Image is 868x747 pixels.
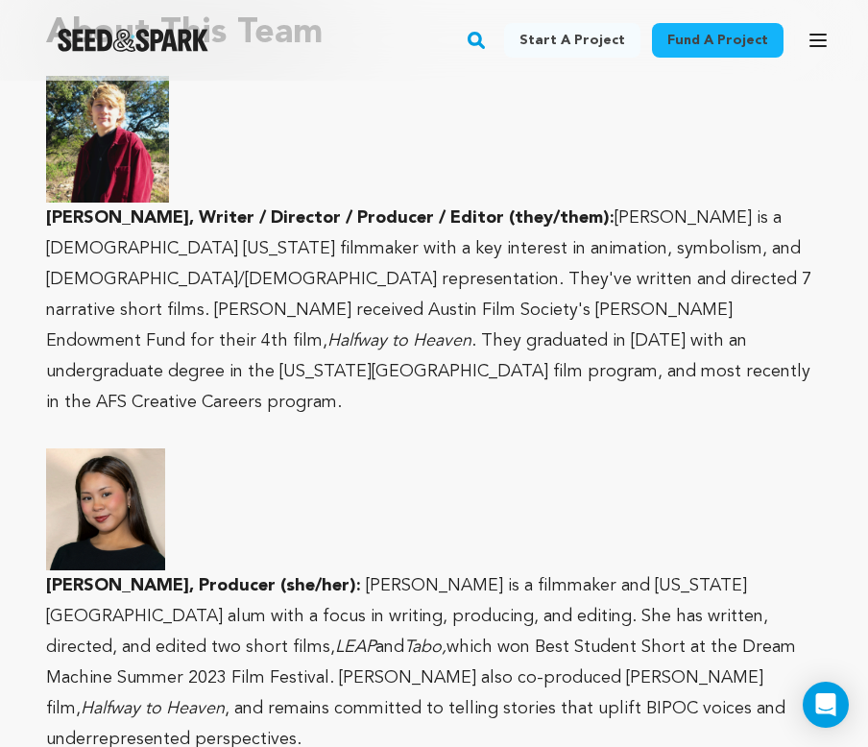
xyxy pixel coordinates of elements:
[46,76,169,203] img: AD_4nXeE9vlCJaamxHvL6aWevw3BF0DrNE1eG9wAUg4T28fOA_931c9eZVwGt3fu2nt0RjugZEJrcXj2Gn_z0Gul6yARzwqa9...
[81,700,225,717] em: Halfway to Heaven
[46,577,361,594] strong: [PERSON_NAME], Producer (she/her):
[46,332,810,411] span: . They graduated in [DATE] with an undergraduate degree in the [US_STATE][GEOGRAPHIC_DATA] film p...
[803,682,849,728] div: Open Intercom Messenger
[46,209,811,349] span: [PERSON_NAME] is a [DEMOGRAPHIC_DATA] [US_STATE] filmmaker with a key interest in animation, symb...
[46,209,615,227] strong: [PERSON_NAME], Writer / Director / Producer / Editor (they/them):
[404,639,446,656] em: Tabo,
[652,23,784,58] a: Fund a project
[327,332,471,349] em: Halfway to Heaven
[58,29,208,52] img: Seed&Spark Logo Dark Mode
[58,29,208,52] a: Seed&Spark Homepage
[46,448,165,570] img: 1754020379-Screenshot%202025-07-31%20at%2010.52.57%E2%80%AFPM.png
[504,23,640,58] a: Start a project
[335,639,375,656] em: LEAP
